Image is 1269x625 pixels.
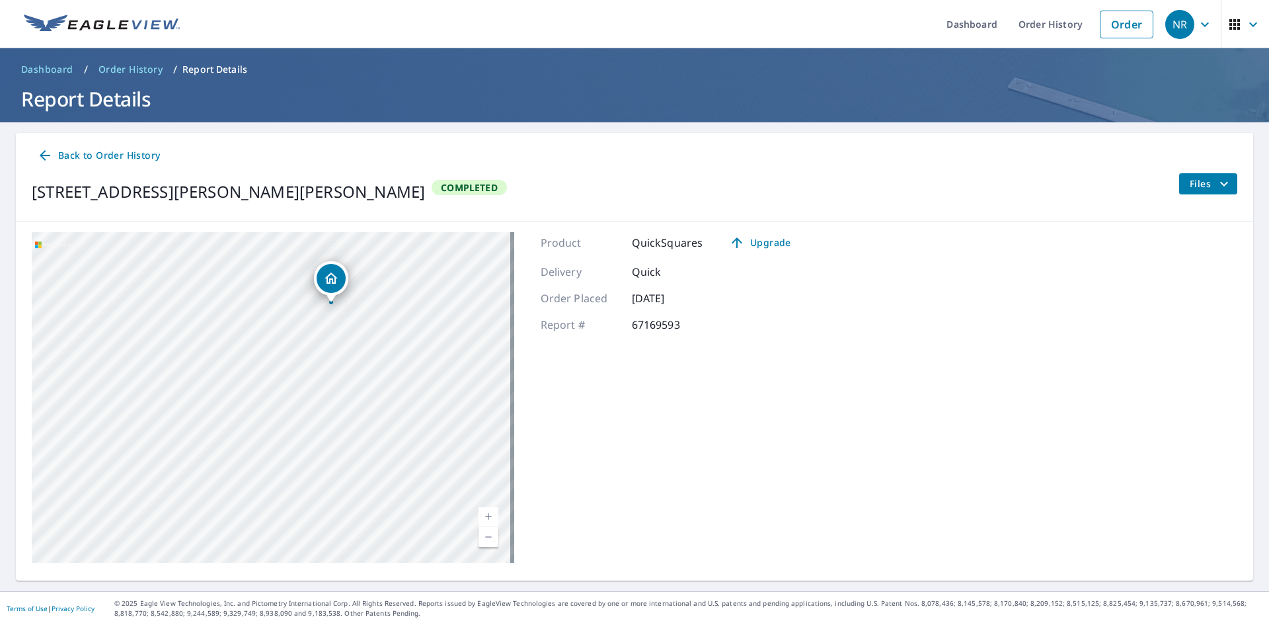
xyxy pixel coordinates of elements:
a: Terms of Use [7,604,48,613]
span: Files [1190,176,1232,192]
div: [STREET_ADDRESS][PERSON_NAME][PERSON_NAME] [32,180,425,204]
img: EV Logo [24,15,180,34]
h1: Report Details [16,85,1253,112]
button: filesDropdownBtn-67169593 [1178,173,1237,194]
p: Report Details [182,63,247,76]
p: Order Placed [541,290,620,306]
nav: breadcrumb [16,59,1253,80]
p: QuickSquares [632,235,703,251]
p: [DATE] [632,290,711,306]
li: / [173,62,177,77]
span: Dashboard [21,63,73,76]
p: | [7,604,95,612]
p: Report # [541,317,620,333]
p: Product [541,235,620,251]
a: Back to Order History [32,144,165,168]
div: NR [1165,10,1194,39]
p: © 2025 Eagle View Technologies, Inc. and Pictometry International Corp. All Rights Reserved. Repo... [114,599,1262,618]
span: Order History [98,63,163,76]
span: Back to Order History [37,147,160,164]
a: Upgrade [718,232,801,253]
a: Order [1100,11,1153,38]
a: Dashboard [16,59,79,80]
div: Dropped pin, building 1, Residential property, 1469 Thelbert Dr Fayetteville, NC 28301 [314,261,348,302]
p: Delivery [541,264,620,280]
span: Completed [433,181,506,194]
p: 67169593 [632,317,711,333]
a: Order History [93,59,168,80]
a: Privacy Policy [52,604,95,613]
a: Current Level 14, Zoom Out [479,527,498,547]
a: Current Level 14, Zoom In [479,507,498,527]
span: Upgrade [726,235,793,251]
li: / [84,62,88,77]
p: Quick [632,264,711,280]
